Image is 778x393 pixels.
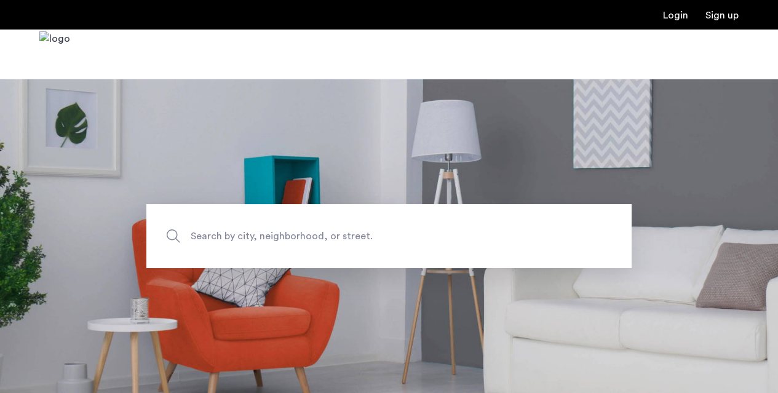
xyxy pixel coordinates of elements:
a: Registration [705,10,739,20]
img: logo [39,31,70,77]
a: Cazamio Logo [39,31,70,77]
input: Apartment Search [146,204,632,268]
span: Search by city, neighborhood, or street. [191,228,530,244]
a: Login [663,10,688,20]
